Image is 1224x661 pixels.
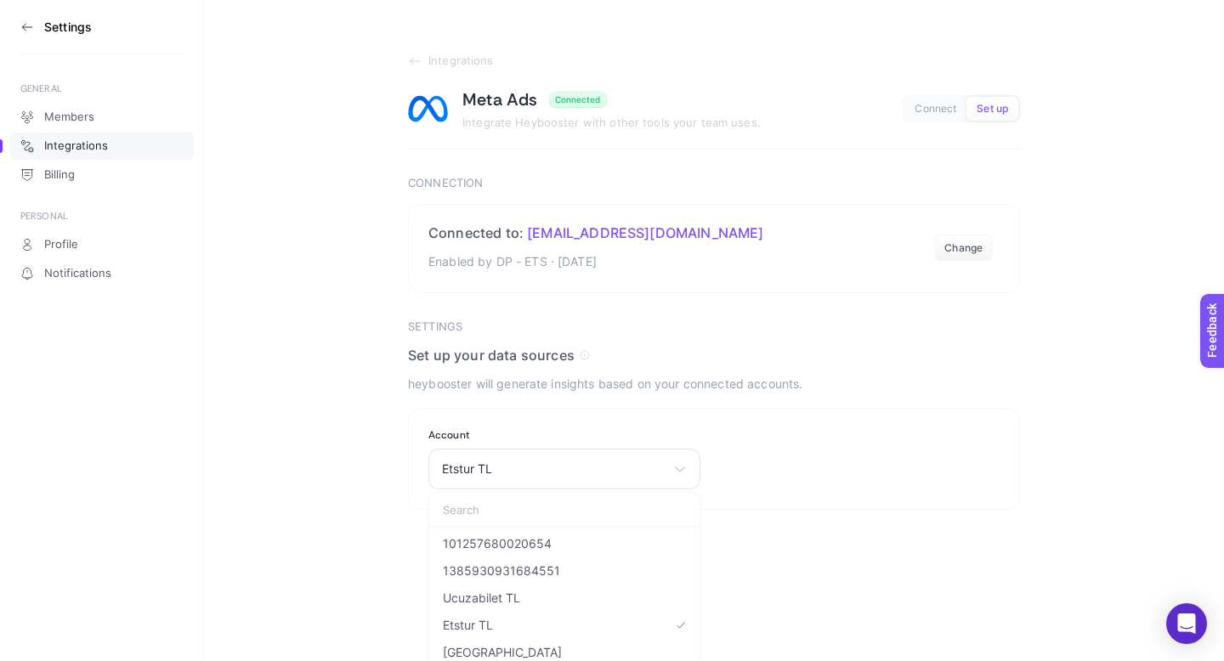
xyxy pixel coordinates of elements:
[44,20,92,34] h3: Settings
[44,168,75,182] span: Billing
[977,103,1008,116] span: Set up
[934,234,993,262] button: Change
[429,493,700,527] input: Search
[408,320,1020,334] h3: Settings
[462,116,761,129] span: Integrate Heybooster with other tools your team uses.
[20,209,184,223] div: PERSONAL
[443,591,520,605] span: Ucuzabilet TL
[408,347,575,364] span: Set up your data sources
[44,139,108,153] span: Integrations
[462,88,538,110] h1: Meta Ads
[1166,603,1207,644] div: Open Intercom Messenger
[408,374,1020,394] p: heybooster will generate insights based on your connected accounts.
[10,133,194,160] a: Integrations
[904,97,966,121] button: Connect
[443,537,552,551] span: 101257680020654
[527,224,763,241] span: [EMAIL_ADDRESS][DOMAIN_NAME]
[44,267,111,280] span: Notifications
[408,177,1020,190] h3: Connection
[555,94,601,105] div: Connected
[44,238,78,251] span: Profile
[428,224,764,241] h2: Connected to:
[10,231,194,258] a: Profile
[428,251,764,272] p: Enabled by DP - ETS · [DATE]
[44,110,94,124] span: Members
[443,564,560,578] span: 1385930931684551
[443,646,562,659] span: [GEOGRAPHIC_DATA]
[10,161,194,189] a: Billing
[10,260,194,287] a: Notifications
[428,54,494,68] span: Integrations
[10,104,194,131] a: Members
[915,103,956,116] span: Connect
[408,54,1020,68] a: Integrations
[428,428,700,442] label: Account
[966,97,1018,121] button: Set up
[442,462,666,476] span: Etstur TL
[20,82,184,95] div: GENERAL
[10,5,65,19] span: Feedback
[443,619,493,632] span: Etstur TL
